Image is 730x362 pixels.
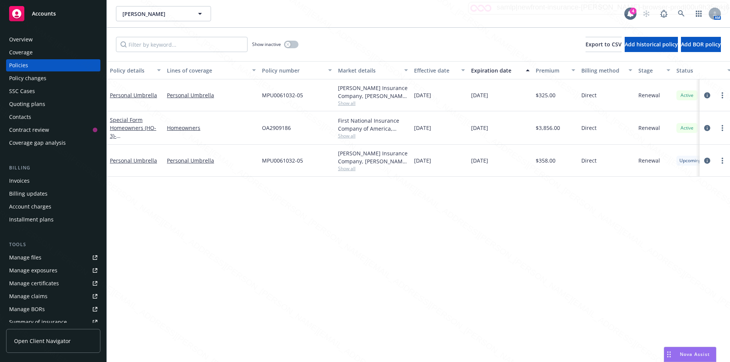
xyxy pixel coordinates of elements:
a: Overview [6,33,100,46]
span: Add historical policy [625,41,678,48]
span: MPU0061032-05 [262,91,303,99]
div: [PERSON_NAME] Insurance Company, [PERSON_NAME] Insurance [338,84,408,100]
div: Manage files [9,251,41,264]
a: Installment plans [6,213,100,226]
span: $3,856.00 [536,124,560,132]
a: circleInformation [703,123,712,133]
input: Filter by keyword... [116,37,248,52]
a: Manage files [6,251,100,264]
a: Personal Umbrella [167,156,256,164]
span: $325.00 [536,91,555,99]
span: Active [679,92,695,99]
a: Manage claims [6,290,100,302]
a: Homeowners [167,124,256,132]
a: Personal Umbrella [110,92,157,99]
button: Stage [635,61,673,79]
div: Manage BORs [9,303,45,315]
div: Billing method [581,66,624,74]
a: Coverage gap analysis [6,137,100,149]
button: Effective date [411,61,468,79]
button: Policy number [259,61,335,79]
div: Premium [536,66,567,74]
span: [DATE] [471,156,488,164]
div: Invoices [9,175,30,187]
button: Expiration date [468,61,533,79]
span: [DATE] [414,124,431,132]
a: more [718,156,727,165]
button: Add BOR policy [681,37,721,52]
a: Manage exposures [6,264,100,277]
span: Direct [581,156,597,164]
span: Direct [581,91,597,99]
a: Invoices [6,175,100,187]
div: Contacts [9,111,31,123]
div: Billing [6,164,100,172]
span: Renewal [638,124,660,132]
div: Billing updates [9,188,48,200]
a: Coverage [6,46,100,58]
div: Policies [9,59,28,71]
span: Open Client Navigator [14,337,71,345]
a: Contacts [6,111,100,123]
a: Account charges [6,201,100,213]
span: MPU0061032-05 [262,156,303,164]
div: Overview [9,33,33,46]
div: First National Insurance Company of America, Safeco Insurance [338,117,408,133]
a: Personal Umbrella [110,157,157,164]
div: Installment plans [9,213,54,226]
div: Contract review [9,124,49,136]
a: Manage certificates [6,277,100,289]
a: more [718,91,727,100]
a: Report a Bug [656,6,671,21]
div: Summary of insurance [9,316,67,328]
div: Policy details [110,66,152,74]
span: [PERSON_NAME] [122,10,188,18]
span: Direct [581,124,597,132]
span: Accounts [32,11,56,17]
div: Policy number [262,66,324,74]
button: [PERSON_NAME] [116,6,211,21]
a: circleInformation [703,91,712,100]
span: OA2909186 [262,124,291,132]
button: Policy details [107,61,164,79]
a: SSC Cases [6,85,100,97]
div: Market details [338,66,400,74]
a: Policy changes [6,72,100,84]
span: $358.00 [536,156,555,164]
a: Start snowing [639,6,654,21]
div: Manage exposures [9,264,57,277]
span: Export to CSV [586,41,622,48]
span: [DATE] [414,91,431,99]
button: Market details [335,61,411,79]
button: Lines of coverage [164,61,259,79]
span: [DATE] [471,91,488,99]
button: Billing method [578,61,635,79]
span: Show all [338,133,408,139]
span: Renewal [638,156,660,164]
span: Show all [338,165,408,172]
div: Policy changes [9,72,46,84]
span: Upcoming [679,157,701,164]
div: Tools [6,241,100,248]
div: Coverage gap analysis [9,137,66,149]
a: Billing updates [6,188,100,200]
span: Active [679,125,695,131]
a: circleInformation [703,156,712,165]
div: Stage [638,66,662,74]
span: Show inactive [252,41,281,47]
a: Switch app [691,6,706,21]
span: [DATE] [471,124,488,132]
div: Account charges [9,201,51,213]
span: Nova Assist [680,351,710,357]
a: Accounts [6,3,100,24]
div: SSC Cases [9,85,35,97]
a: Summary of insurance [6,316,100,328]
button: Nova Assist [664,347,716,362]
a: Contract review [6,124,100,136]
div: [PERSON_NAME] Insurance Company, [PERSON_NAME] Insurance [338,149,408,165]
span: [DATE] [414,156,431,164]
a: Quoting plans [6,98,100,110]
button: Premium [533,61,578,79]
div: Status [676,66,723,74]
button: Export to CSV [586,37,622,52]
